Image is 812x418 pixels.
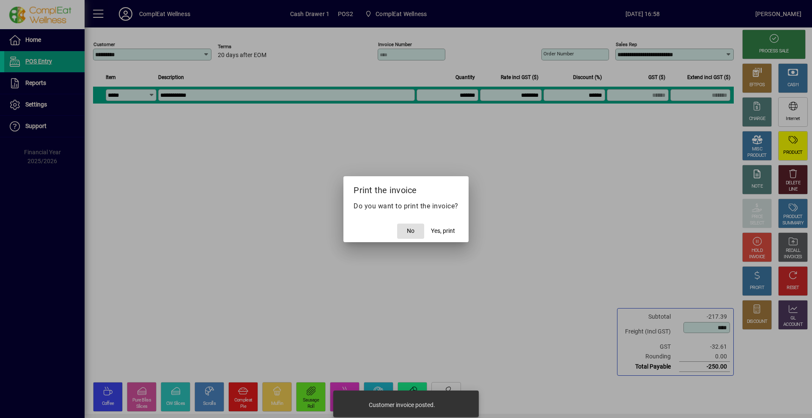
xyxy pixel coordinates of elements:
button: No [397,224,424,239]
div: Customer invoice posted. [369,401,435,409]
button: Yes, print [428,224,458,239]
p: Do you want to print the invoice? [354,201,458,211]
span: No [407,227,414,235]
span: Yes, print [431,227,455,235]
h2: Print the invoice [343,176,469,201]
